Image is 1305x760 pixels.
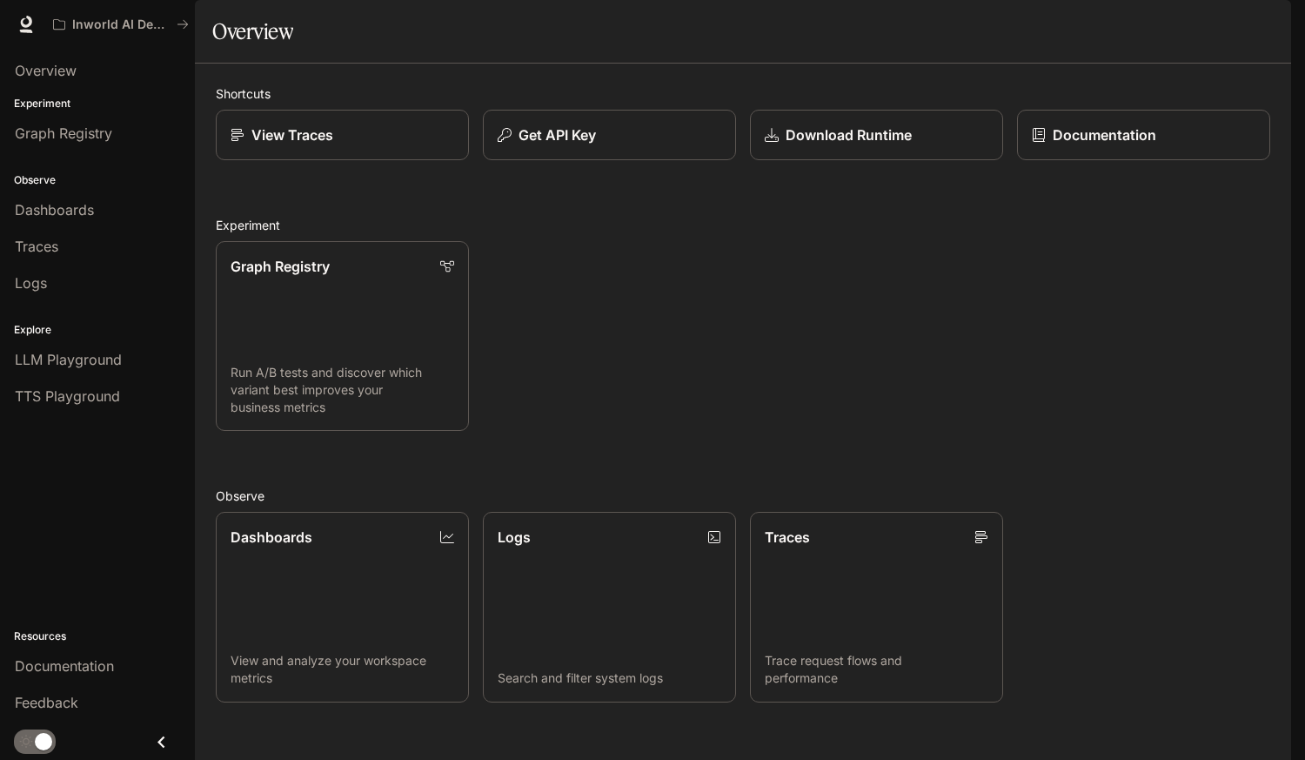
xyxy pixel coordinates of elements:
a: Graph RegistryRun A/B tests and discover which variant best improves your business metrics [216,241,469,431]
h2: Experiment [216,216,1270,234]
p: Search and filter system logs [498,669,721,687]
p: Logs [498,527,531,548]
p: Traces [765,527,810,548]
a: LogsSearch and filter system logs [483,512,736,702]
p: Documentation [1053,124,1156,145]
a: DashboardsView and analyze your workspace metrics [216,512,469,702]
p: Get API Key [519,124,596,145]
h1: Overview [212,14,293,49]
h2: Observe [216,487,1270,505]
h2: Shortcuts [216,84,1270,103]
a: View Traces [216,110,469,160]
a: Documentation [1017,110,1270,160]
button: Get API Key [483,110,736,160]
p: Download Runtime [786,124,912,145]
p: Graph Registry [231,256,330,277]
a: Download Runtime [750,110,1003,160]
a: TracesTrace request flows and performance [750,512,1003,702]
p: View and analyze your workspace metrics [231,652,454,687]
p: Dashboards [231,527,312,548]
p: View Traces [251,124,333,145]
p: Inworld AI Demos [72,17,170,32]
button: All workspaces [45,7,197,42]
p: Trace request flows and performance [765,652,988,687]
p: Run A/B tests and discover which variant best improves your business metrics [231,364,454,416]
